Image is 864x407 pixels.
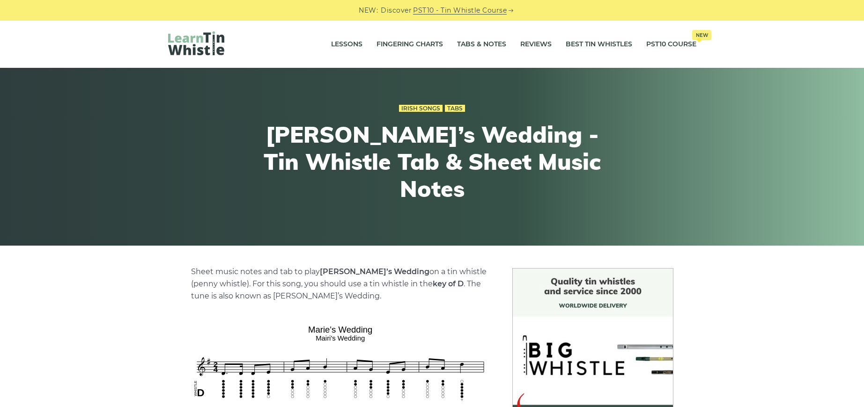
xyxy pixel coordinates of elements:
[457,33,506,56] a: Tabs & Notes
[692,30,711,40] span: New
[191,266,490,302] p: Sheet music notes and tab to play on a tin whistle (penny whistle). For this song, you should use...
[320,267,429,276] strong: [PERSON_NAME]’s Wedding
[377,33,443,56] a: Fingering Charts
[646,33,696,56] a: PST10 CourseNew
[433,279,464,288] strong: key of D
[260,121,605,202] h1: [PERSON_NAME]’s Wedding - Tin Whistle Tab & Sheet Music Notes
[331,33,362,56] a: Lessons
[168,31,224,55] img: LearnTinWhistle.com
[520,33,552,56] a: Reviews
[445,105,465,112] a: Tabs
[566,33,632,56] a: Best Tin Whistles
[399,105,443,112] a: Irish Songs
